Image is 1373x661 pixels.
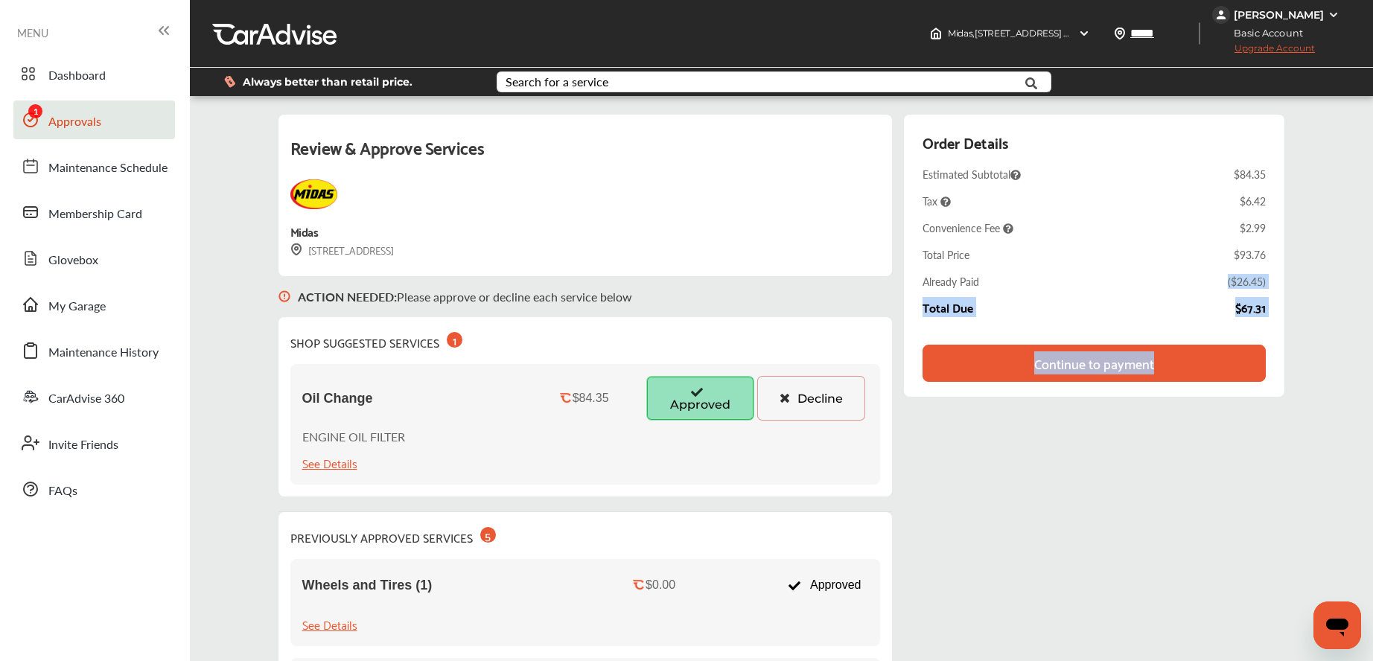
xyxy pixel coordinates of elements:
span: Estimated Subtotal [923,167,1021,182]
img: Midas+Logo_RGB.png [290,179,337,209]
span: Approvals [48,112,101,132]
div: Search for a service [506,76,608,88]
span: Membership Card [48,205,142,224]
span: Convenience Fee [923,220,1013,235]
span: Oil Change [302,391,373,406]
a: Invite Friends [13,424,175,462]
span: Upgrade Account [1212,42,1315,61]
div: $0.00 [646,578,675,592]
button: Decline [757,376,865,421]
div: Midas [290,221,319,241]
img: header-down-arrow.9dd2ce7d.svg [1078,28,1090,39]
div: Already Paid [923,274,979,289]
a: Maintenance Schedule [13,147,175,185]
a: CarAdvise 360 [13,377,175,416]
div: Total Price [923,247,969,262]
img: header-divider.bc55588e.svg [1199,22,1200,45]
span: Glovebox [48,251,98,270]
p: ENGINE OIL FILTER [302,428,405,445]
iframe: Button to launch messaging window [1313,601,1361,649]
img: jVpblrzwTbfkPYzPPzSLxeg0AAAAASUVORK5CYII= [1212,6,1230,24]
a: FAQs [13,470,175,508]
b: ACTION NEEDED : [298,288,397,305]
span: Maintenance Schedule [48,159,168,178]
span: MENU [17,27,48,39]
div: [PERSON_NAME] [1234,8,1324,22]
div: Total Due [923,301,973,314]
img: dollor_label_vector.a70140d1.svg [224,75,235,88]
div: Continue to payment [1034,356,1154,371]
div: $84.35 [1234,167,1266,182]
div: $93.76 [1234,247,1266,262]
img: WGsFRI8htEPBVLJbROoPRyZpYNWhNONpIPPETTm6eUC0GeLEiAAAAAElFTkSuQmCC [1328,9,1339,21]
span: Wheels and Tires (1) [302,578,433,593]
a: Maintenance History [13,331,175,370]
div: See Details [302,614,357,634]
img: svg+xml;base64,PHN2ZyB3aWR0aD0iMTYiIGhlaWdodD0iMTciIHZpZXdCb3g9IjAgMCAxNiAxNyIgZmlsbD0ibm9uZSIgeG... [290,243,302,256]
span: Dashboard [48,66,106,86]
span: FAQs [48,482,77,501]
span: Midas , [STREET_ADDRESS] Homewood , IL 60430 [948,28,1155,39]
p: Please approve or decline each service below [298,288,632,305]
a: Membership Card [13,193,175,231]
span: My Garage [48,297,106,316]
button: Approved [646,376,754,421]
div: $6.42 [1240,194,1266,208]
img: location_vector.a44bc228.svg [1114,28,1126,39]
div: See Details [302,453,357,473]
div: $84.35 [573,392,609,405]
div: ( $26.45 ) [1228,274,1266,289]
span: Invite Friends [48,435,118,455]
div: Approved [780,571,868,599]
div: SHOP SUGGESTED SERVICES [290,329,462,352]
span: Tax [923,194,951,208]
div: Review & Approve Services [290,132,881,179]
span: Always better than retail price. [243,77,412,87]
a: Dashboard [13,54,175,93]
img: svg+xml;base64,PHN2ZyB3aWR0aD0iMTYiIGhlaWdodD0iMTciIHZpZXdCb3g9IjAgMCAxNiAxNyIgZmlsbD0ibm9uZSIgeG... [278,276,290,317]
a: Approvals [13,100,175,139]
div: [STREET_ADDRESS] [290,241,394,258]
span: CarAdvise 360 [48,389,124,409]
span: Basic Account [1214,25,1314,41]
div: Order Details [923,130,1008,155]
div: 5 [480,527,496,543]
a: My Garage [13,285,175,324]
div: PREVIOUSLY APPROVED SERVICES [290,524,496,547]
img: header-home-logo.8d720a4f.svg [930,28,942,39]
div: $67.31 [1235,301,1266,314]
a: Glovebox [13,239,175,278]
div: 1 [447,332,462,348]
span: Maintenance History [48,343,159,363]
div: $2.99 [1240,220,1266,235]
